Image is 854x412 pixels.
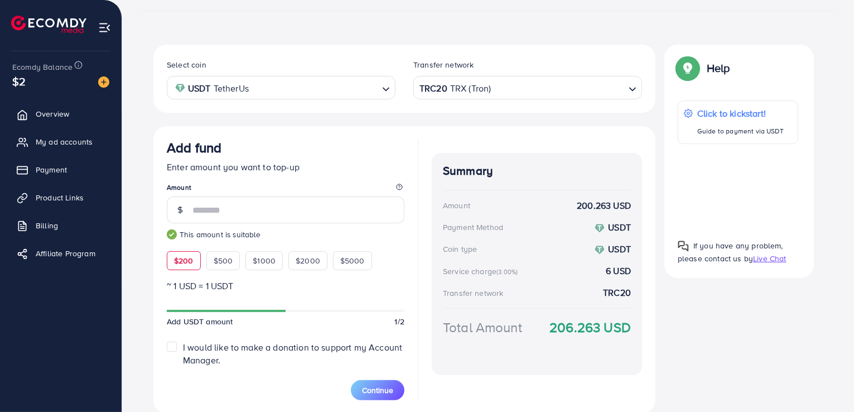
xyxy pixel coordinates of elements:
[167,160,404,174] p: Enter amount you want to top-up
[443,318,522,337] div: Total Amount
[167,316,233,327] span: Add USDT amount
[8,242,113,265] a: Affiliate Program
[492,79,624,97] input: Search for option
[8,214,113,237] a: Billing
[214,80,249,97] span: TetherUs
[351,380,404,400] button: Continue
[252,79,378,97] input: Search for option
[608,243,631,255] strong: USDT
[36,136,93,147] span: My ad accounts
[606,265,631,277] strong: 6 USD
[253,255,276,266] span: $1000
[413,76,642,99] div: Search for option
[8,159,113,181] a: Payment
[12,61,73,73] span: Ecomdy Balance
[175,83,185,93] img: coin
[697,107,784,120] p: Click to kickstart!
[678,240,783,264] span: If you have any problem, please contact us by
[36,108,69,119] span: Overview
[707,61,730,75] p: Help
[188,80,211,97] strong: USDT
[167,59,206,70] label: Select coin
[183,341,402,366] span: I would like to make a donation to support my Account Manager.
[8,103,113,125] a: Overview
[167,229,404,240] small: This amount is suitable
[603,286,631,299] strong: TRC20
[12,73,26,89] span: $2
[443,222,503,233] div: Payment Method
[443,288,504,299] div: Transfer network
[98,21,111,34] img: menu
[296,255,320,266] span: $2000
[36,220,58,231] span: Billing
[340,255,365,266] span: $5000
[443,200,470,211] div: Amount
[36,164,67,175] span: Payment
[496,267,518,276] small: (3.00%)
[98,76,109,88] img: image
[167,229,177,239] img: guide
[595,223,605,233] img: coin
[419,80,447,97] strong: TRC20
[595,245,605,255] img: coin
[443,266,521,277] div: Service charge
[577,199,631,212] strong: 200.263 USD
[36,192,84,203] span: Product Links
[413,59,474,70] label: Transfer network
[443,164,631,178] h4: Summary
[753,253,786,264] span: Live Chat
[167,279,404,293] p: ~ 1 USD = 1 USDT
[549,318,631,337] strong: 206.263 USD
[167,76,395,99] div: Search for option
[8,186,113,209] a: Product Links
[214,255,233,266] span: $500
[167,183,404,197] legend: Amount
[362,385,393,396] span: Continue
[697,124,784,138] p: Guide to payment via USDT
[450,80,491,97] span: TRX (Tron)
[11,16,86,33] img: logo
[36,248,95,259] span: Affiliate Program
[8,131,113,153] a: My ad accounts
[807,362,846,404] iframe: Chat
[174,255,194,266] span: $200
[678,58,698,78] img: Popup guide
[608,221,631,233] strong: USDT
[443,243,477,255] div: Coin type
[395,316,404,327] span: 1/2
[167,140,221,156] h3: Add fund
[678,241,689,252] img: Popup guide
